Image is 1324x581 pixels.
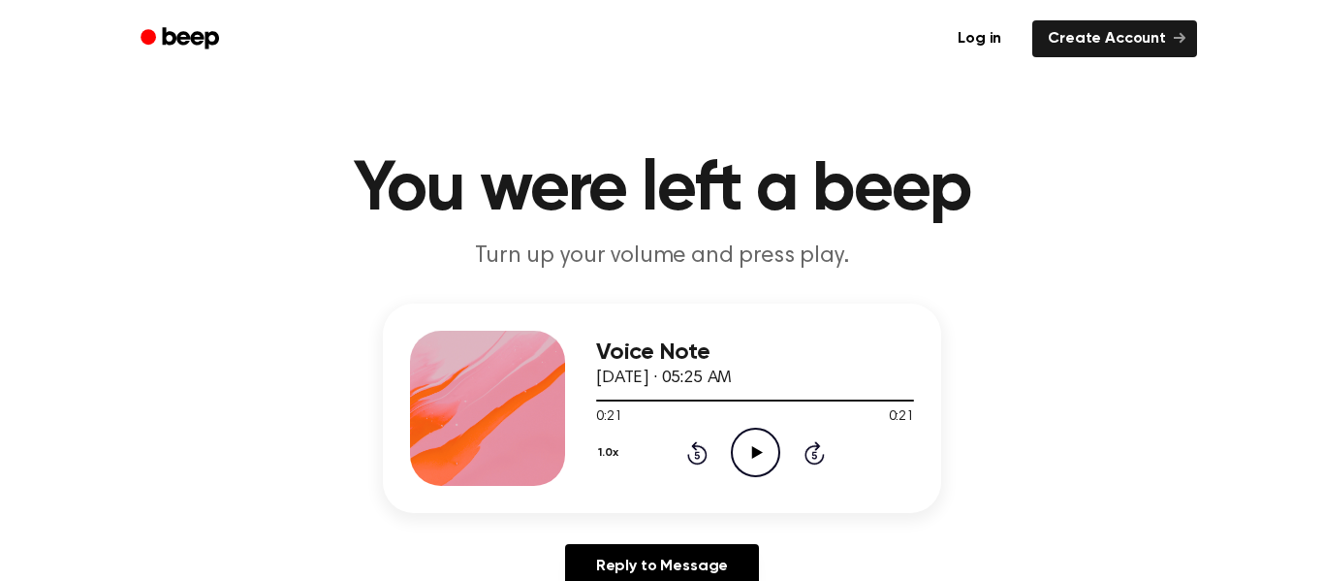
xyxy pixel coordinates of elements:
button: 1.0x [596,436,625,469]
a: Log in [938,16,1021,61]
a: Beep [127,20,236,58]
h3: Voice Note [596,339,914,366]
span: 0:21 [889,407,914,428]
p: Turn up your volume and press play. [290,241,1034,273]
span: 0:21 [596,407,621,428]
h1: You were left a beep [166,155,1158,225]
span: [DATE] · 05:25 AM [596,370,732,387]
a: Create Account [1032,20,1197,57]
